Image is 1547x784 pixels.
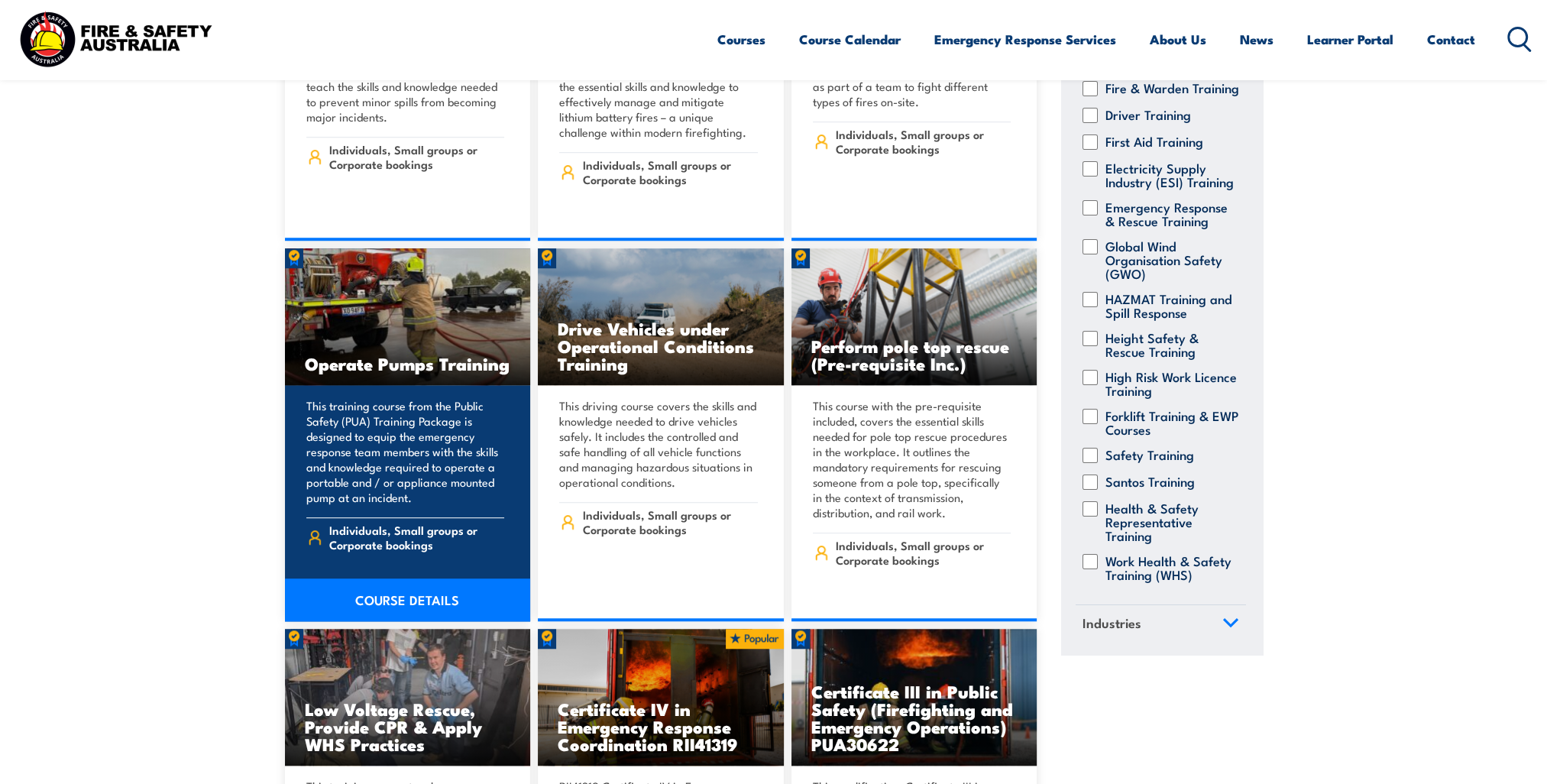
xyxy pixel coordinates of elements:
a: Certificate III in Public Safety (Firefighting and Emergency Operations) PUA30622 [791,629,1037,766]
span: Individuals, Small groups or Corporate bookings [329,523,504,552]
label: Global Wind Organisation Safety (GWO) [1105,239,1239,280]
img: Low Voltage Rescue, Provide CPR & Apply WHS Practices TRAINING [285,629,531,766]
h3: Perform pole top rescue (Pre-requisite Inc.) [811,337,1018,372]
h3: Drive Vehicles under Operational Conditions Training [558,319,764,372]
span: Industries [1083,613,1141,633]
label: Emergency Response & Rescue Training [1105,200,1239,228]
a: Emergency Response Services [934,19,1116,60]
label: Driver Training [1105,108,1191,123]
p: This course with the pre-requisite included, covers the essential skills needed for pole top resc... [813,398,1011,520]
span: Individuals, Small groups or Corporate bookings [329,142,504,171]
a: Drive Vehicles under Operational Conditions Training [538,248,784,386]
label: Fire & Warden Training [1105,81,1239,96]
a: Course Calendar [799,19,901,60]
label: Safety Training [1105,448,1194,463]
a: Industries [1076,605,1246,645]
a: Courses [717,19,765,60]
img: Perform pole top rescue (Pre-requisite Inc.) [791,248,1037,386]
span: Individuals, Small groups or Corporate bookings [836,127,1011,156]
a: Low Voltage Rescue, Provide CPR & Apply WHS Practices [285,629,531,766]
label: Height Safety & Rescue Training [1105,331,1239,358]
label: Work Health & Safety Training (WHS) [1105,554,1239,582]
a: COURSE DETAILS [285,578,531,621]
h3: Low Voltage Rescue, Provide CPR & Apply WHS Practices [305,700,511,753]
span: Individuals, Small groups or Corporate bookings [583,157,758,186]
a: About Us [1150,19,1206,60]
p: This driving course covers the skills and knowledge needed to drive vehicles safely. It includes ... [559,398,758,490]
label: Forklift Training & EWP Courses [1105,409,1239,436]
img: Mines Rescue & Public Safety COURSES [791,629,1037,766]
p: This training course from the Public Safety (PUA) Training Package is designed to equip the emerg... [306,398,505,505]
img: Operate Pumps TRAINING [285,248,531,386]
label: First Aid Training [1105,134,1203,150]
a: News [1240,19,1274,60]
h3: Operate Pumps Training [305,355,511,372]
label: HAZMAT Training and Spill Response [1105,292,1239,319]
a: Contact [1427,19,1475,60]
a: Learner Portal [1307,19,1393,60]
span: Individuals, Small groups or Corporate bookings [583,507,758,536]
label: Santos Training [1105,475,1195,490]
h3: Certificate III in Public Safety (Firefighting and Emergency Operations) PUA30622 [811,682,1018,753]
h3: Certificate IV in Emergency Response Coordination RII41319 [558,700,764,753]
span: Individuals, Small groups or Corporate bookings [836,538,1011,567]
a: Operate Pumps Training [285,248,531,386]
label: High Risk Work Licence Training [1105,370,1239,397]
img: Drive Vehicles under Operational Conditions TRAINING [538,248,784,386]
a: Certificate IV in Emergency Response Coordination RII41319 [538,629,784,766]
label: Health & Safety Representative Training [1105,501,1239,543]
img: RII41319 Certificate IV in Emergency Response Coordination [538,629,784,766]
p: Our Future Energies & Lithium Battery Firefighting Course equips emergency response officers and ... [559,33,758,140]
label: Electricity Supply Industry (ESI) Training [1105,161,1239,189]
